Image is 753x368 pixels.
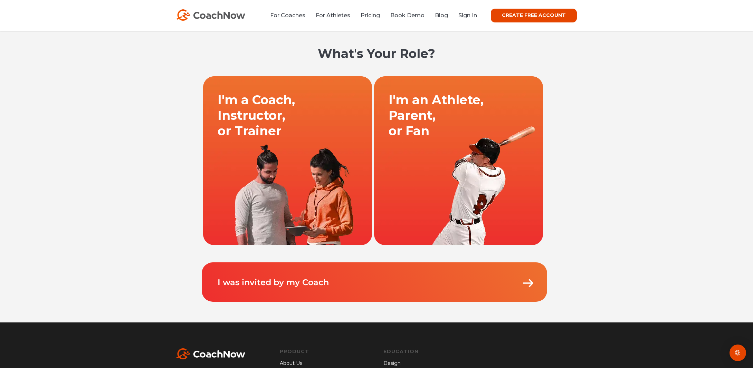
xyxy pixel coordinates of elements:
[383,348,473,355] a: Education
[176,9,245,21] img: CoachNow Logo
[521,276,535,290] img: Arrow.png
[316,12,350,19] a: For Athletes
[280,360,309,367] a: About Us
[435,12,448,19] a: Blog
[176,348,245,359] img: White CoachNow Logo
[218,277,329,287] a: I was invited by my Coach
[730,345,746,361] div: Open Intercom Messenger
[491,9,577,22] a: CREATE FREE ACCOUNT
[383,360,473,367] a: Design
[361,12,380,19] a: Pricing
[458,12,477,19] a: Sign In
[270,12,305,19] a: For Coaches
[390,12,425,19] a: Book Demo
[280,348,309,355] a: Product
